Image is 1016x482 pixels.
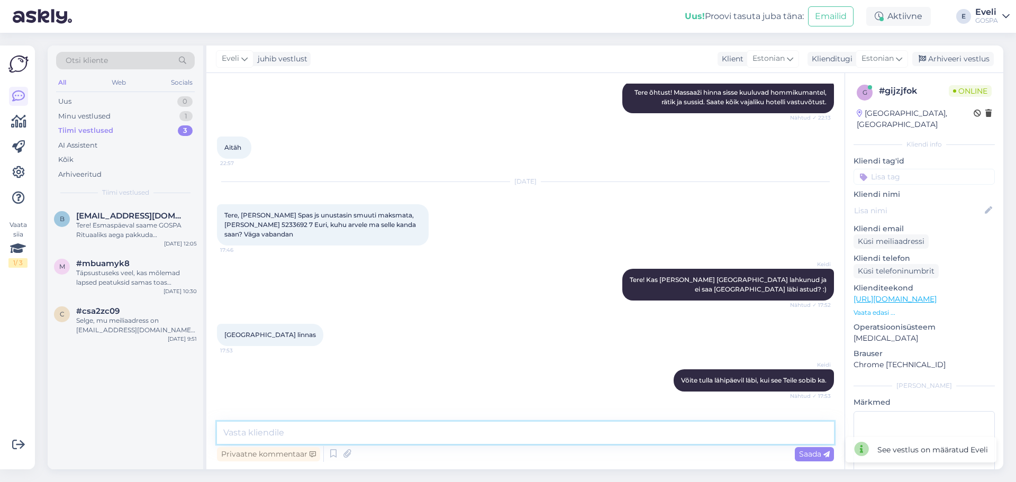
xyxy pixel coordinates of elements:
span: Otsi kliente [66,55,108,66]
div: juhib vestlust [253,53,307,65]
span: Nähtud ✓ 22:13 [790,114,831,122]
div: [GEOGRAPHIC_DATA], [GEOGRAPHIC_DATA] [857,108,974,130]
p: Kliendi telefon [854,253,995,264]
div: See vestlus on määratud Eveli [877,444,988,456]
div: 3 [178,125,193,136]
div: Arhiveeritud [58,169,102,180]
span: [GEOGRAPHIC_DATA] linnas [224,331,316,339]
div: [DATE] 9:51 [168,335,197,343]
span: Online [949,85,992,97]
div: Minu vestlused [58,111,111,122]
div: Tiimi vestlused [58,125,113,136]
div: GOSPA [975,16,998,25]
div: Kõik [58,154,74,165]
p: Klienditeekond [854,283,995,294]
p: Vaata edasi ... [854,308,995,317]
p: Kliendi nimi [854,189,995,200]
div: Küsi meiliaadressi [854,234,929,249]
span: bojanaandric249@gmail.com [76,211,186,221]
div: Eveli [975,8,998,16]
p: Märkmed [854,397,995,408]
b: Uus! [685,11,705,21]
div: 1 / 3 [8,258,28,268]
div: Privaatne kommentaar [217,447,320,461]
div: Vaata siia [8,220,28,268]
div: Küsi telefoninumbrit [854,264,939,278]
div: Uus [58,96,71,107]
div: Proovi tasuta juba täna: [685,10,804,23]
div: AI Assistent [58,140,97,151]
span: 17:53 [220,347,260,354]
span: Eveli [222,53,239,65]
p: Operatsioonisüsteem [854,322,995,333]
span: Tere õhtust! Massaaži hinna sisse kuuluvad hommikumantel, rätik ja sussid. Saate kõik vajaliku ho... [634,88,828,106]
span: c [60,310,65,318]
div: Tere! Esmaspäeval saame GOSPA Rituaaliks aega pakkuda [PERSON_NAME] 13.00. Kas see aeg ka sobib t... [76,221,197,240]
span: Tere, [PERSON_NAME] Spas js unustasin smuuti maksmata, [PERSON_NAME] 5233692 7 Euri, kuhu arvele ... [224,211,418,238]
div: Kliendi info [854,140,995,149]
div: [DATE] 12:05 [164,240,197,248]
span: b [60,215,65,223]
span: 22:57 [220,159,260,167]
div: # gijzjfok [879,85,949,97]
span: Estonian [861,53,894,65]
span: #csa2zc09 [76,306,120,316]
div: Klienditugi [808,53,852,65]
div: 0 [177,96,193,107]
div: Socials [169,76,195,89]
button: Emailid [808,6,854,26]
span: Nähtud ✓ 17:53 [790,392,831,400]
span: Võite tulla lähipäevil läbi, kui see Teile sobib ka. [681,376,827,384]
input: Lisa tag [854,169,995,185]
div: Täpsustuseks veel, kas mõlemad lapsed peatuksid samas toas [PERSON_NAME] vanad on lapsed [76,268,197,287]
span: Tiimi vestlused [102,188,149,197]
div: Arhiveeri vestlus [912,52,994,66]
a: EveliGOSPA [975,8,1010,25]
span: m [59,262,65,270]
span: g [863,88,867,96]
div: [PERSON_NAME] [854,381,995,390]
p: Chrome [TECHNICAL_ID] [854,359,995,370]
span: 17:46 [220,246,260,254]
div: Web [110,76,128,89]
span: Estonian [752,53,785,65]
div: 1 [179,111,193,122]
p: Kliendi tag'id [854,156,995,167]
span: Keidi [791,260,831,268]
div: Selge, mu meiliaadress on [EMAIL_ADDRESS][DOMAIN_NAME] ning meil on ka perekaart, mida vist GoSpa... [76,316,197,335]
span: Saada [799,449,830,459]
p: Kliendi email [854,223,995,234]
div: E [956,9,971,24]
a: [URL][DOMAIN_NAME] [854,294,937,304]
div: All [56,76,68,89]
p: Brauser [854,348,995,359]
span: Aitäh [224,143,241,151]
div: [DATE] [217,177,834,186]
span: Tere! Kas [PERSON_NAME] [GEOGRAPHIC_DATA] lahkunud ja ei saa [GEOGRAPHIC_DATA] läbi astud? :) [630,276,828,293]
img: Askly Logo [8,54,29,74]
p: [MEDICAL_DATA] [854,333,995,344]
span: Nähtud ✓ 17:52 [790,301,831,309]
span: Keidi [791,361,831,369]
input: Lisa nimi [854,205,983,216]
div: Klient [718,53,743,65]
span: #mbuamyk8 [76,259,130,268]
div: [DATE] 10:30 [164,287,197,295]
div: Aktiivne [866,7,931,26]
